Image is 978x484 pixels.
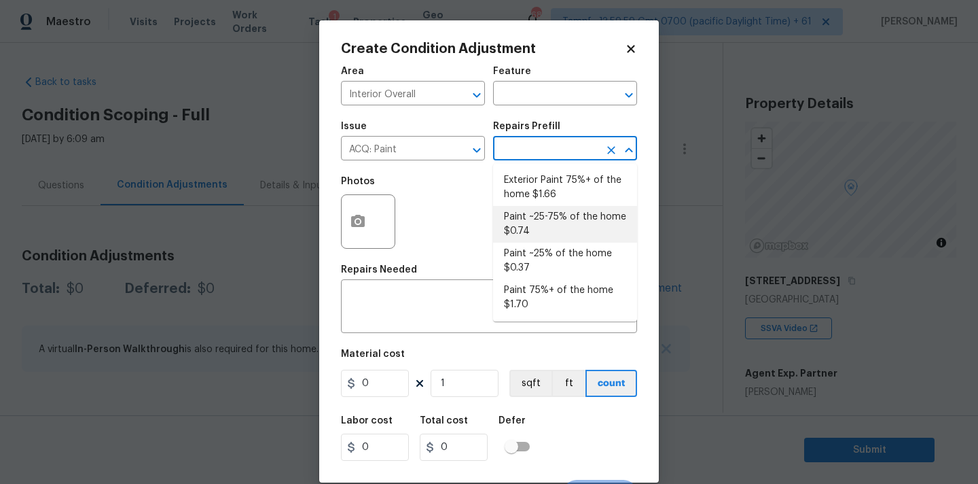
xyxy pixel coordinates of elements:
h5: Issue [341,122,367,131]
h5: Defer [499,416,526,426]
li: Paint ~25% of the home $0.37 [493,243,637,279]
h5: Material cost [341,349,405,359]
h5: Labor cost [341,416,393,426]
button: ft [551,370,585,397]
h5: Repairs Prefill [493,122,560,131]
li: Paint ~25-75% of the home $0.74 [493,206,637,243]
button: Clear [602,141,621,160]
h5: Photos [341,177,375,186]
button: Open [619,86,638,105]
li: Paint 75%+ of the home $1.70 [493,279,637,316]
button: sqft [509,370,551,397]
li: Exterior Paint 75%+ of the home $1.66 [493,169,637,206]
button: Open [467,86,486,105]
h5: Total cost [420,416,468,426]
h2: Create Condition Adjustment [341,42,625,56]
button: Open [467,141,486,160]
h5: Repairs Needed [341,265,417,275]
button: count [585,370,637,397]
h5: Area [341,67,364,76]
button: Close [619,141,638,160]
h5: Feature [493,67,531,76]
